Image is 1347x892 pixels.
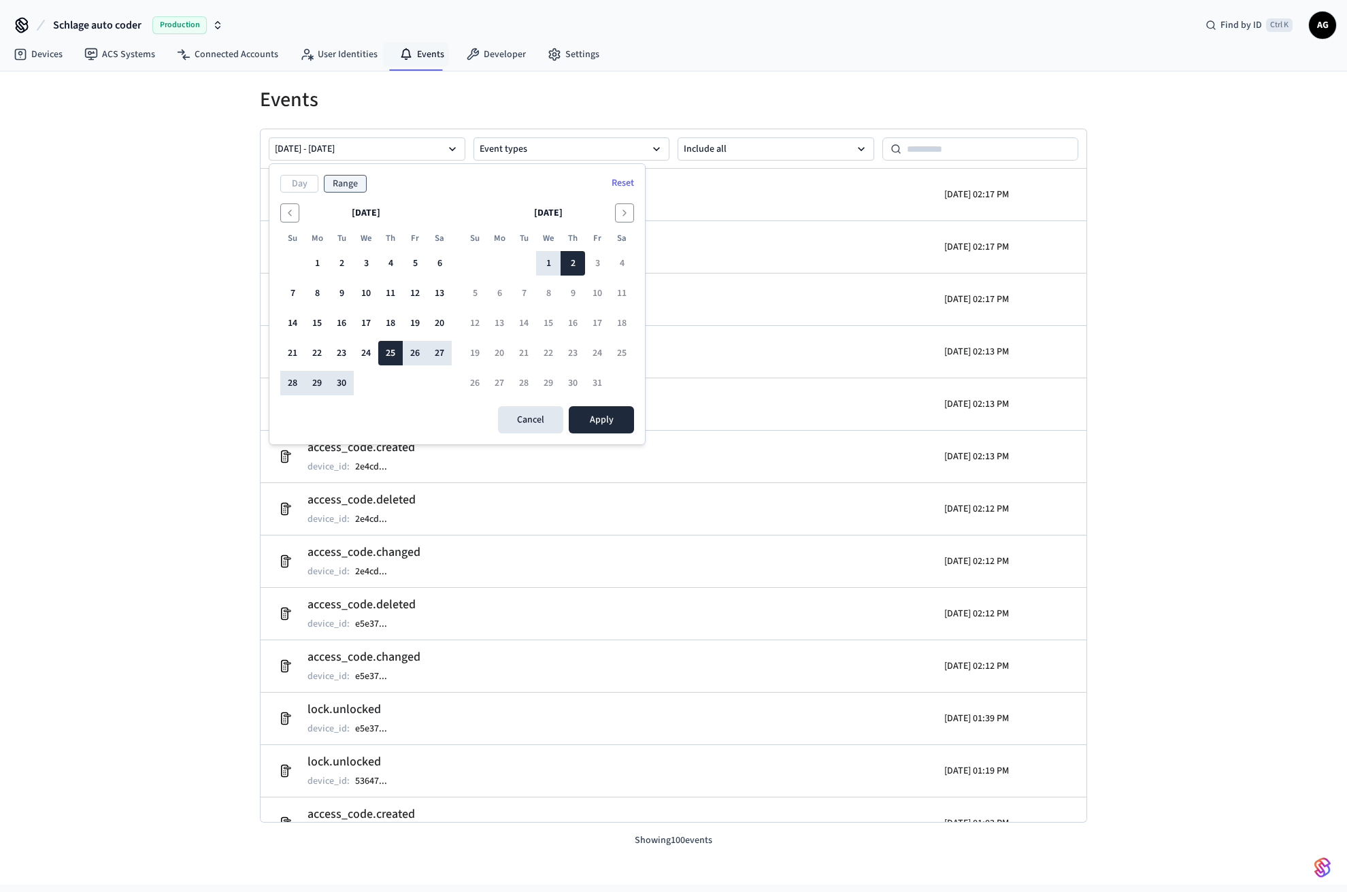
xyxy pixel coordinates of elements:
[487,281,512,305] button: Monday, October 6th, 2025
[354,341,378,365] button: Wednesday, September 24th, 2025
[280,371,305,395] button: Sunday, September 28th, 2025, selected
[305,311,329,335] button: Monday, September 15th, 2025
[352,773,401,789] button: 53647...
[378,231,403,246] th: Thursday
[561,371,585,395] button: Thursday, October 30th, 2025
[427,341,452,365] button: Saturday, September 27th, 2025, selected
[307,438,415,457] h2: access_code.created
[536,371,561,395] button: Wednesday, October 29th, 2025
[305,281,329,305] button: Monday, September 8th, 2025
[512,341,536,365] button: Tuesday, October 21st, 2025
[305,251,329,276] button: Monday, September 1st, 2025
[152,16,207,34] span: Production
[305,371,329,395] button: Monday, September 29th, 2025, selected
[307,700,401,719] h2: lock.unlocked
[1220,18,1262,32] span: Find by ID
[463,341,487,365] button: Sunday, October 19th, 2025
[305,341,329,365] button: Monday, September 22nd, 2025
[512,371,536,395] button: Tuesday, October 28th, 2025
[536,251,561,276] button: Wednesday, October 1st, 2025, selected
[615,203,634,222] button: Go to the Next Month
[944,188,1009,201] p: [DATE] 02:17 PM
[427,281,452,305] button: Saturday, September 13th, 2025
[610,281,634,305] button: Saturday, October 11th, 2025
[944,607,1009,621] p: [DATE] 02:12 PM
[561,281,585,305] button: Thursday, October 9th, 2025
[944,293,1009,306] p: [DATE] 02:17 PM
[289,42,388,67] a: User Identities
[561,251,585,276] button: Today, Thursday, October 2nd, 2025, selected
[53,17,142,33] span: Schlage auto coder
[305,231,329,246] th: Monday
[1195,13,1303,37] div: Find by IDCtrl K
[354,281,378,305] button: Wednesday, September 10th, 2025
[561,231,585,246] th: Thursday
[307,774,350,788] p: device_id :
[307,543,420,562] h2: access_code.changed
[944,397,1009,411] p: [DATE] 02:13 PM
[280,311,305,335] button: Sunday, September 14th, 2025
[463,281,487,305] button: Sunday, October 5th, 2025
[463,371,487,395] button: Sunday, October 26th, 2025
[561,311,585,335] button: Thursday, October 16th, 2025
[307,460,350,474] p: device_id :
[455,42,537,67] a: Developer
[585,311,610,335] button: Friday, October 17th, 2025
[354,251,378,276] button: Wednesday, September 3rd, 2025
[307,491,416,510] h2: access_code.deleted
[280,341,305,365] button: Sunday, September 21st, 2025
[260,88,1087,112] h1: Events
[487,231,512,246] th: Monday
[487,341,512,365] button: Monday, October 20th, 2025
[352,721,401,737] button: e5e37...
[307,722,350,736] p: device_id :
[307,648,420,667] h2: access_code.changed
[944,345,1009,359] p: [DATE] 02:13 PM
[307,805,415,824] h2: access_code.created
[678,137,874,161] button: Include all
[944,555,1009,568] p: [DATE] 02:12 PM
[944,450,1009,463] p: [DATE] 02:13 PM
[378,251,403,276] button: Thursday, September 4th, 2025
[352,206,380,220] span: [DATE]
[473,137,670,161] button: Event types
[378,311,403,335] button: Thursday, September 18th, 2025
[585,341,610,365] button: Friday, October 24th, 2025
[403,251,427,276] button: Friday, September 5th, 2025
[280,231,305,246] th: Sunday
[280,281,305,305] button: Sunday, September 7th, 2025
[498,406,563,433] button: Cancel
[487,311,512,335] button: Monday, October 13th, 2025
[307,670,350,683] p: device_id :
[329,371,354,395] button: Tuesday, September 30th, 2025, selected
[352,563,401,580] button: 2e4cd...
[1309,12,1336,39] button: AG
[307,753,401,772] h2: lock.unlocked
[329,281,354,305] button: Tuesday, September 9th, 2025
[403,281,427,305] button: Friday, September 12th, 2025
[307,565,350,578] p: device_id :
[944,712,1009,725] p: [DATE] 01:39 PM
[536,231,561,246] th: Wednesday
[610,251,634,276] button: Saturday, October 4th, 2025
[1266,18,1293,32] span: Ctrl K
[1310,13,1335,37] span: AG
[354,311,378,335] button: Wednesday, September 17th, 2025
[603,172,642,194] button: Reset
[280,175,318,193] button: Day
[537,42,610,67] a: Settings
[944,240,1009,254] p: [DATE] 02:17 PM
[329,341,354,365] button: Tuesday, September 23rd, 2025
[569,406,634,433] button: Apply
[463,231,487,246] th: Sunday
[1314,857,1331,878] img: SeamLogoGradient.69752ec5.svg
[260,833,1087,848] p: Showing 100 events
[944,502,1009,516] p: [DATE] 02:12 PM
[324,175,367,193] button: Range
[166,42,289,67] a: Connected Accounts
[280,231,452,395] table: September 2025
[307,595,416,614] h2: access_code.deleted
[534,206,563,220] span: [DATE]
[561,341,585,365] button: Thursday, October 23rd, 2025
[512,231,536,246] th: Tuesday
